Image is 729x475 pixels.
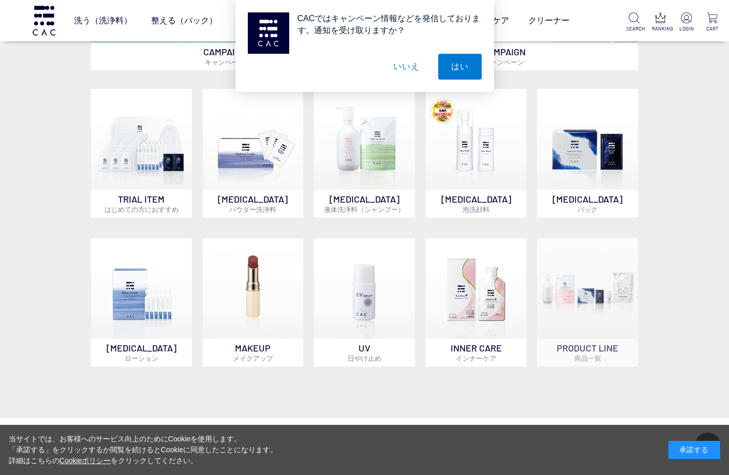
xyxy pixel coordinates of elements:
[537,190,637,218] p: [MEDICAL_DATA]
[203,238,303,366] a: MAKEUPメイクアップ
[203,339,303,366] p: MAKEUP
[289,12,482,36] div: CACではキャンペーン情報などを発信しております。通知を受け取りますか？
[537,89,637,217] a: [MEDICAL_DATA]パック
[348,354,381,362] span: 日やけ止め
[91,190,191,218] p: TRIAL ITEM
[314,238,414,366] a: UV日やけ止め
[91,89,191,189] img: トライアルセット
[203,89,303,217] a: [MEDICAL_DATA]パウダー洗浄料
[426,89,526,217] a: 泡洗顔料 [MEDICAL_DATA]泡洗顔料
[574,354,601,362] span: 商品一覧
[537,339,637,366] p: PRODUCT LINE
[577,205,598,213] span: パック
[426,238,526,366] a: インナーケア INNER CAREインナーケア
[324,205,405,213] span: 液体洗浄料（シャンプー）
[438,54,482,80] button: はい
[59,456,111,465] a: Cookieポリシー
[426,339,526,366] p: INNER CARE
[233,354,273,362] span: メイクアップ
[314,89,414,217] a: [MEDICAL_DATA]液体洗浄料（シャンプー）
[463,205,489,213] span: 泡洗顔料
[380,54,432,80] button: いいえ
[668,441,720,459] div: 承諾する
[9,434,278,466] div: 当サイトでは、お客様へのサービス向上のためにCookieを使用します。 「承諾する」をクリックするか閲覧を続けるとCookieに同意したことになります。 詳細はこちらの をクリックしてください。
[203,190,303,218] p: [MEDICAL_DATA]
[91,238,191,366] a: [MEDICAL_DATA]ローション
[456,354,496,362] span: インナーケア
[314,339,414,366] p: UV
[314,190,414,218] p: [MEDICAL_DATA]
[537,238,637,366] a: PRODUCT LINE商品一覧
[426,238,526,339] img: インナーケア
[91,89,191,217] a: トライアルセット TRIAL ITEMはじめての方におすすめ
[248,12,289,54] img: notification icon
[105,205,178,213] span: はじめての方におすすめ
[91,339,191,366] p: [MEDICAL_DATA]
[426,89,526,189] img: 泡洗顔料
[125,354,158,362] span: ローション
[426,190,526,218] p: [MEDICAL_DATA]
[229,205,276,213] span: パウダー洗浄料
